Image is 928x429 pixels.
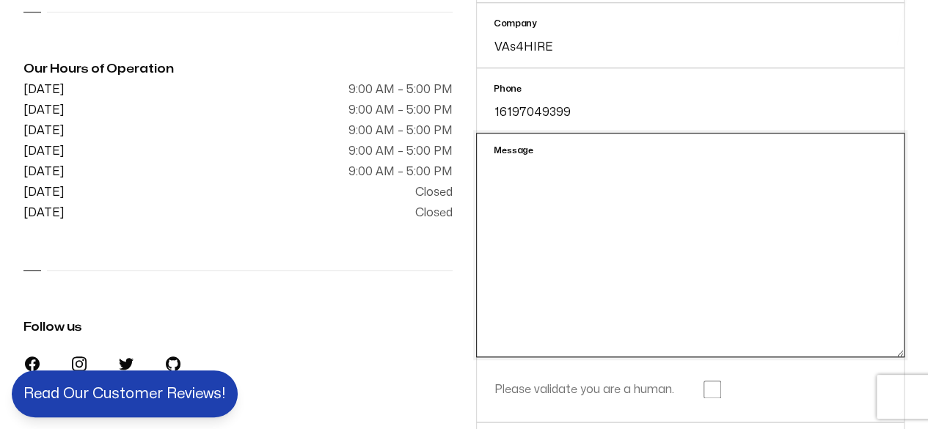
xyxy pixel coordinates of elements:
[23,355,41,373] a: Facebook
[12,370,238,417] button: Read Our Customer Reviews!
[23,120,65,141] div: [DATE]
[23,59,453,79] h2: Our Hours of Operation
[23,79,65,100] div: [DATE]
[23,317,453,337] h2: Follow us
[117,355,135,373] a: Twitter
[164,355,182,373] a: GitHub
[348,79,453,100] div: 9:00 AM – 5:00 PM
[23,202,65,223] div: [DATE]
[23,100,65,120] div: [DATE]
[23,161,65,182] div: [DATE]
[415,182,453,202] div: Closed
[70,355,88,373] a: Instagram
[348,100,453,120] div: 9:00 AM – 5:00 PM
[23,182,65,202] div: [DATE]
[348,141,453,161] div: 9:00 AM – 5:00 PM
[415,202,453,223] div: Closed
[23,141,65,161] div: [DATE]
[348,161,453,182] div: 9:00 AM – 5:00 PM
[348,120,453,141] div: 9:00 AM – 5:00 PM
